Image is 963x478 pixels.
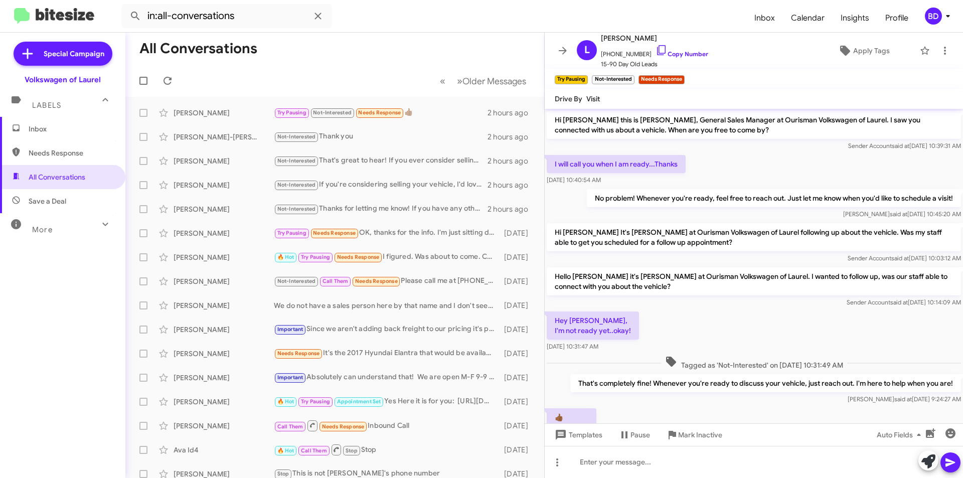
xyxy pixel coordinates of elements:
span: Stop [346,447,358,454]
div: [PERSON_NAME] [174,421,274,431]
div: [DATE] [499,325,536,335]
div: [PERSON_NAME] [174,397,274,407]
span: said at [891,254,909,262]
span: [PERSON_NAME] [601,32,708,44]
p: Hey [PERSON_NAME], I'm not ready yet..okay! [547,311,639,340]
input: Search [121,4,332,28]
span: Labels [32,101,61,110]
div: 2 hours ago [488,180,536,190]
div: [DATE] [499,276,536,286]
div: BD [925,8,942,25]
span: Stop [277,470,289,477]
span: Important [277,374,303,381]
button: Auto Fields [869,426,933,444]
span: 🔥 Hot [277,398,294,405]
span: [PHONE_NUMBER] [601,44,708,59]
a: Profile [877,4,916,33]
div: [DATE] [499,252,536,262]
p: Hi [PERSON_NAME] this is [PERSON_NAME], General Sales Manager at Ourisman Volkswagen of Laurel. I... [547,111,961,139]
div: [PERSON_NAME] [174,325,274,335]
span: Drive By [555,94,582,103]
button: Templates [545,426,610,444]
span: Call Them [301,447,327,454]
div: 👍🏾 [274,107,488,118]
span: 15-90 Day Old Leads [601,59,708,69]
p: Hello [PERSON_NAME] it's [PERSON_NAME] at Ourisman Volkswagen of Laurel. I wanted to follow up, w... [547,267,961,295]
div: 2 hours ago [488,204,536,214]
div: Absolutely can understand that! We are open M-F 9-9 and Sat 9-7. Can be flexible on whatever timi... [274,372,499,383]
div: It's the 2017 Hyundai Elantra that would be available to go see. They're working [DATE]. [274,348,499,359]
a: Calendar [783,4,833,33]
span: Important [277,326,303,333]
div: We do not have a sales person here by that name and I don't see any applications. [274,300,499,310]
span: Special Campaign [44,49,104,59]
a: Special Campaign [14,42,112,66]
a: Inbox [746,4,783,33]
span: Tagged as 'Not-Interested' on [DATE] 10:31:49 AM [661,356,847,370]
div: If you're considering selling your vehicle, I'd love to help you with that. Let me know if you'd ... [274,179,488,191]
span: Auto Fields [877,426,925,444]
span: Call Them [323,278,349,284]
span: Needs Response [29,148,114,158]
button: Pause [610,426,658,444]
span: Sender Account [DATE] 10:14:09 AM [847,298,961,306]
div: [DATE] [499,421,536,431]
span: Needs Response [358,109,401,116]
div: Stop [274,443,499,456]
span: L [584,42,590,58]
p: I will call you when I am ready...Thanks [547,155,686,173]
div: [PERSON_NAME] [174,300,274,310]
span: Not-Interested [277,182,316,188]
button: Mark Inactive [658,426,730,444]
div: [PERSON_NAME] [174,156,274,166]
span: Templates [553,426,602,444]
div: Since we aren't adding back freight to our pricing it's pretty straight here for me. As I have al... [274,324,499,335]
div: [PERSON_NAME] [174,349,274,359]
span: Needs Response [313,230,356,236]
span: Not-Interested [313,109,352,116]
div: 2 hours ago [488,132,536,142]
div: Please call me at [PHONE_NUMBER] [274,275,499,287]
div: Volkswagen of Laurel [25,75,101,85]
div: [DATE] [499,349,536,359]
a: Copy Number [656,50,708,58]
h1: All Conversations [139,41,257,57]
p: No problem! Whenever you're ready, feel free to reach out. Just let me know when you'd like to sc... [587,189,961,207]
span: Try Pausing [301,254,330,260]
span: Sender Account [DATE] 10:03:12 AM [848,254,961,262]
span: Needs Response [277,350,320,357]
div: [DATE] [499,373,536,383]
span: said at [894,395,912,403]
div: Ava Id4 [174,445,274,455]
div: [DATE] [499,228,536,238]
span: Not-Interested [277,157,316,164]
span: said at [890,210,907,218]
div: [PERSON_NAME] [174,276,274,286]
span: Needs Response [337,254,380,260]
p: That's completely fine! Whenever you're ready to discuss your vehicle, just reach out. I'm here t... [570,374,961,392]
div: [PERSON_NAME] [174,228,274,238]
span: Try Pausing [301,398,330,405]
p: Hi [PERSON_NAME] It's [PERSON_NAME] at Ourisman Volkswagen of Laurel following up about the vehic... [547,223,961,251]
div: [DATE] [499,397,536,407]
div: [PERSON_NAME] [174,180,274,190]
button: Apply Tags [812,42,915,60]
span: Call Them [277,423,303,430]
div: Thank you [274,131,488,142]
div: Thanks for letting me know! If you have any other vehicles you'd consider selling, feel free to s... [274,203,488,215]
a: Insights [833,4,877,33]
span: [DATE] 10:31:47 AM [547,343,598,350]
div: I figured. Was about to come. Can you let me know of any Jettas or Passat in that price/milage ra... [274,251,499,263]
p: 👍🏾 [547,408,596,426]
div: Yes Here it is for you: [URL][DOMAIN_NAME] [274,396,499,407]
div: [PERSON_NAME] [174,252,274,262]
span: More [32,225,53,234]
div: [PERSON_NAME]-[PERSON_NAME] [174,132,274,142]
div: Inbound Call [274,419,499,432]
span: Needs Response [355,278,398,284]
button: Previous [434,71,451,91]
div: [PERSON_NAME] [174,204,274,214]
div: [DATE] [499,300,536,310]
